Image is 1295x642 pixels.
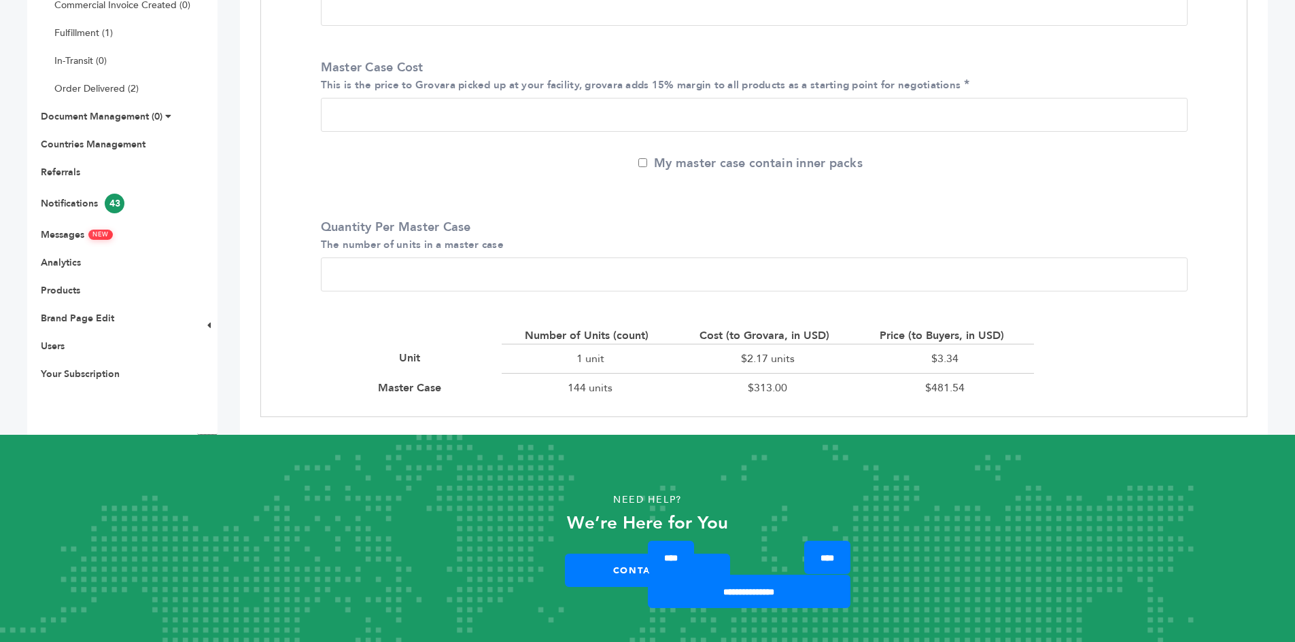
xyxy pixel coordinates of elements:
div: Unit [399,351,427,365]
label: Master Case Cost [321,59,1181,93]
div: $3.34 [857,344,1034,373]
a: Analytics [41,256,81,269]
span: 43 [105,194,124,213]
div: $2.17 units [679,344,857,373]
a: Contact Us [565,554,730,587]
a: Countries Management [41,138,145,151]
div: Master Case [378,380,448,395]
div: Price (to Buyers, in USD) [880,328,1011,343]
label: Quantity Per Master Case [321,219,1181,253]
a: Brand Page Edit [41,312,114,325]
a: Products [41,284,80,297]
a: Fulfillment (1) [54,26,113,39]
input: My master case contain inner packs [638,158,647,167]
a: MessagesNEW [41,228,113,241]
p: Need Help? [65,490,1230,510]
a: Referrals [41,166,80,179]
a: Notifications43 [41,197,124,210]
a: Document Management (0) [41,110,162,123]
label: My master case contain inner packs [638,155,863,172]
span: NEW [88,230,113,240]
small: The number of units in a master case [321,238,504,251]
div: 144 units [502,373,679,402]
div: Number of Units (count) [525,328,655,343]
div: 1 unit [502,344,679,373]
a: In-Transit (0) [54,54,107,67]
div: $481.54 [857,373,1034,402]
a: Users [41,340,65,353]
a: Order Delivered (2) [54,82,139,95]
a: Your Subscription [41,368,120,380]
small: This is the price to Grovara picked up at your facility, grovara adds 15% margin to all products ... [321,78,961,92]
div: Cost (to Grovara, in USD) [700,328,836,343]
strong: We’re Here for You [567,511,728,535]
div: $313.00 [679,373,857,402]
